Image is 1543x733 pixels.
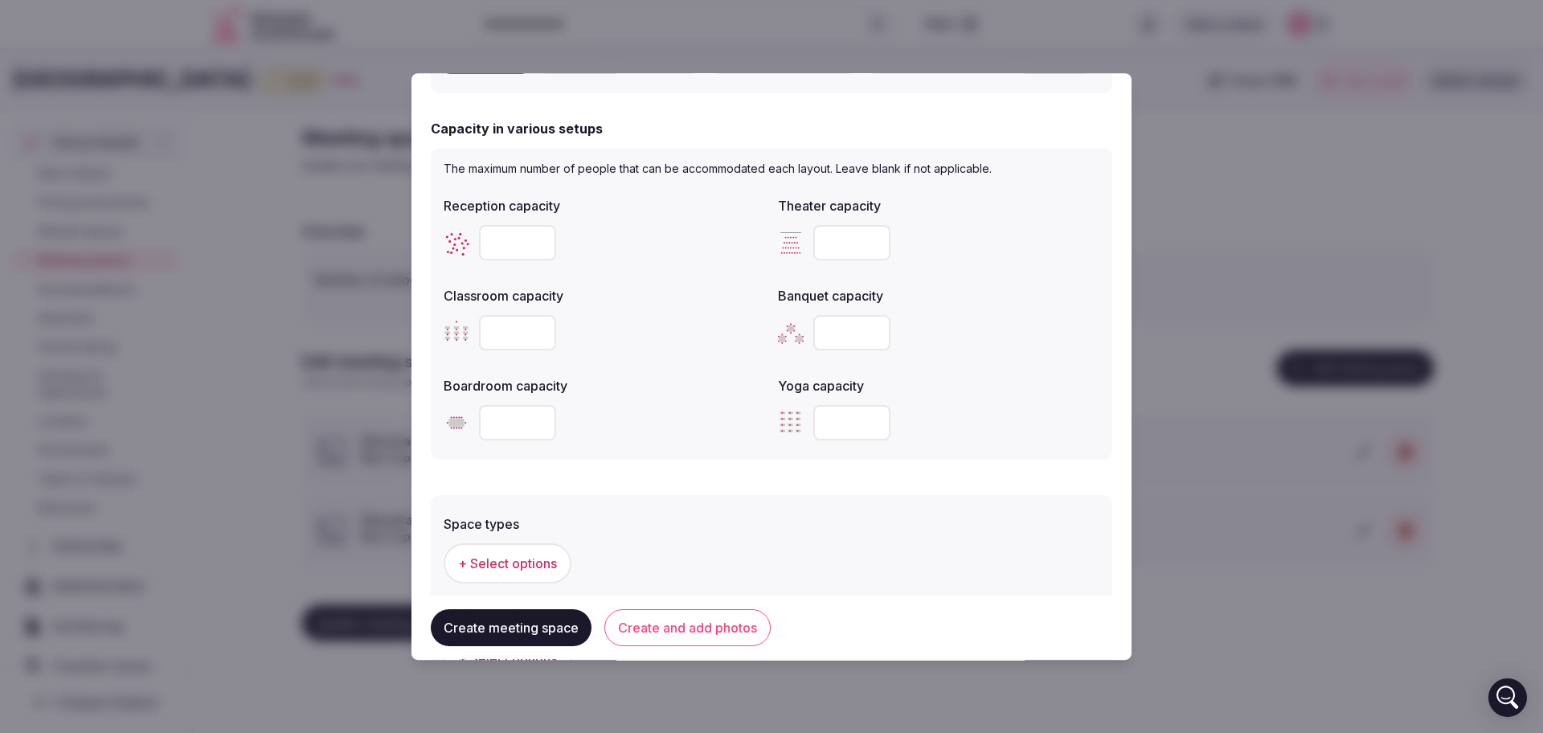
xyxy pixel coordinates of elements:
[444,543,571,584] button: + Select options
[444,161,1099,177] p: The maximum number of people that can be accommodated each layout. Leave blank if not applicable.
[431,610,591,647] button: Create meeting space
[458,555,557,572] span: + Select options
[431,119,603,138] h2: Capacity in various setups
[778,379,1099,392] label: Yoga capacity
[604,610,771,647] button: Create and add photos
[444,518,1099,530] label: Space types
[778,199,1099,212] label: Theater capacity
[444,379,765,392] label: Boardroom capacity
[778,289,1099,302] label: Banquet capacity
[444,289,765,302] label: Classroom capacity
[444,199,765,212] label: Reception capacity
